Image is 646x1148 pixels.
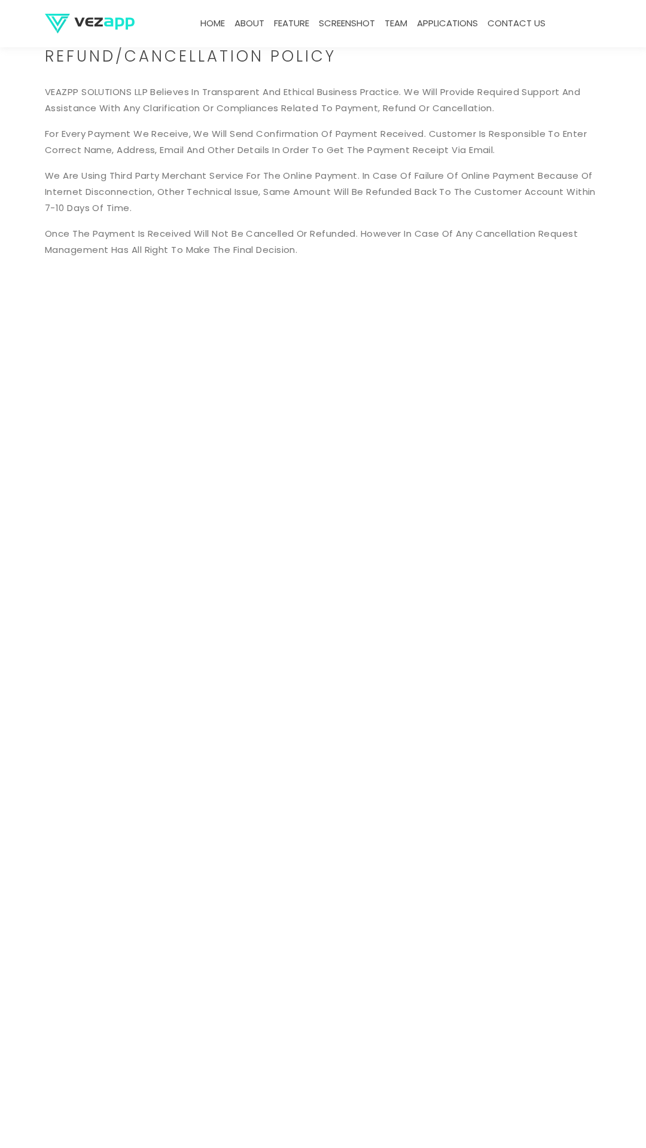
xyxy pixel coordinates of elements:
a: Home [196,12,230,35]
a: team [380,12,412,35]
a: Applications [412,12,483,35]
a: about [230,12,269,35]
a: contact us [483,12,550,35]
p: For every payment we receive, we will send confirmation of payment received. Customer is responsi... [45,126,601,158]
a: screenshot [314,12,380,35]
p: VEAZPP SOLUTIONS LLP believes in transparent and ethical business practice. We will provide requi... [45,84,601,116]
h2: Refund/Cancellation Policy [45,48,601,65]
a: feature [269,12,314,35]
p: Once the payment is received will not be cancelled or refunded. However in case of any cancellati... [45,225,601,258]
img: logo [45,14,135,33]
p: We are using third party merchant service for the online payment. In case of failure of online pa... [45,167,601,216]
